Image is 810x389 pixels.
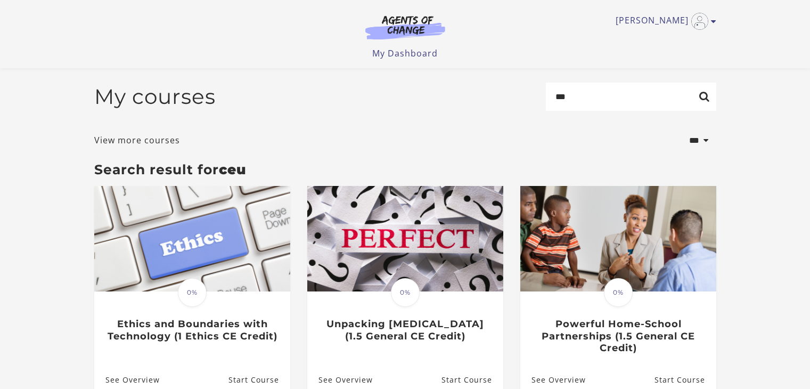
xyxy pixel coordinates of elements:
[94,84,216,109] h2: My courses
[318,318,492,342] h3: Unpacking [MEDICAL_DATA] (1.5 General CE Credit)
[354,15,456,39] img: Agents of Change Logo
[94,161,716,177] h3: Search result for
[604,278,633,307] span: 0%
[105,318,279,342] h3: Ethics and Boundaries with Technology (1 Ethics CE Credit)
[531,318,705,354] h3: Powerful Home-School Partnerships (1.5 General CE Credit)
[372,47,438,59] a: My Dashboard
[219,161,246,177] strong: ceu
[391,278,420,307] span: 0%
[94,134,180,147] a: View more courses
[178,278,207,307] span: 0%
[616,13,711,30] a: Toggle menu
